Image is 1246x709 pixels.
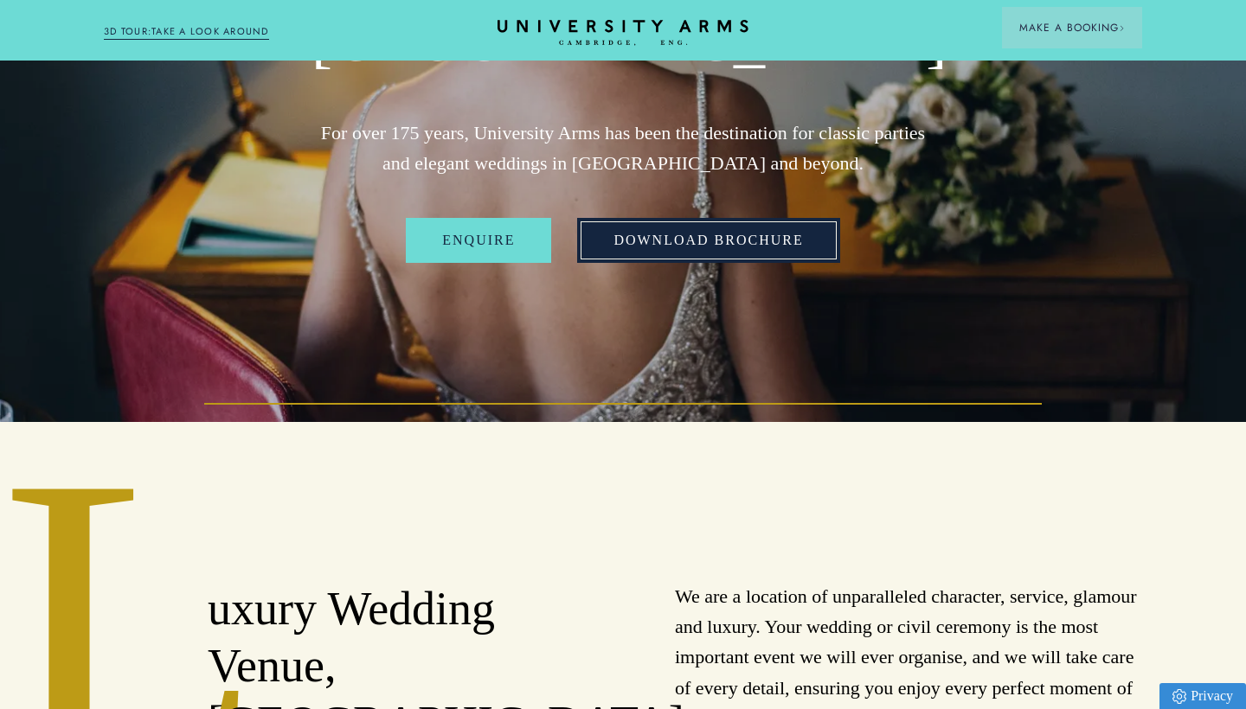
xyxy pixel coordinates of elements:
[498,20,748,47] a: Home
[577,218,839,263] a: Download Brochure
[1159,683,1246,709] a: Privacy
[1172,689,1186,704] img: Privacy
[406,218,551,263] a: Enquire
[1002,7,1142,48] button: Make a BookingArrow icon
[104,24,269,40] a: 3D TOUR:TAKE A LOOK AROUND
[1019,20,1125,35] span: Make a Booking
[1119,25,1125,31] img: Arrow icon
[311,118,934,178] p: For over 175 years, University Arms has been the destination for classic parties and elegant wedd...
